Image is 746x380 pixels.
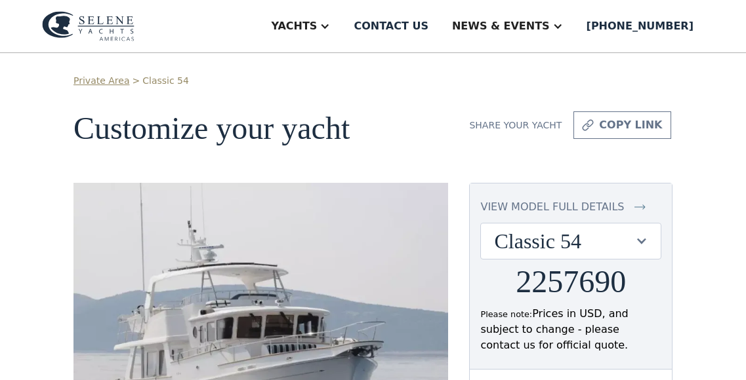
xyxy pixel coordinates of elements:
[516,265,626,299] h2: 2257690
[142,74,189,88] a: Classic 54
[73,111,448,146] h1: Customize your yacht
[42,11,135,41] img: logo
[480,199,661,215] a: view model full details
[480,199,624,215] div: view model full details
[599,117,662,133] div: copy link
[271,18,317,34] div: Yachts
[354,18,428,34] div: Contact us
[469,119,562,132] div: Share your yacht
[582,117,594,133] img: icon
[573,111,671,139] a: copy link
[494,229,634,254] div: Classic 54
[634,199,646,215] img: icon
[587,18,694,34] div: [PHONE_NUMBER]
[452,18,550,34] div: News & EVENTS
[480,306,661,353] div: Prices in USD, and subject to change - please contact us for official quote.
[132,74,140,88] div: >
[480,309,532,319] span: Please note:
[73,74,129,88] a: Private Area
